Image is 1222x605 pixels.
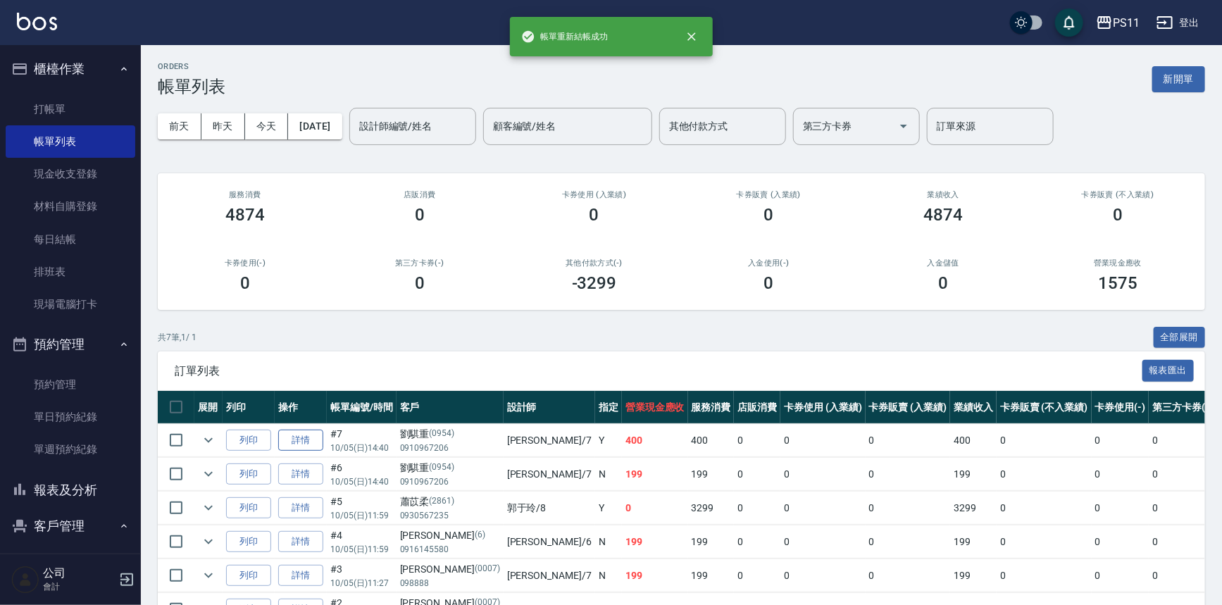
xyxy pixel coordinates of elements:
h3: 4874 [923,205,963,225]
td: 0 [997,559,1091,592]
h3: 1575 [1098,273,1137,293]
th: 第三方卡券(-) [1149,391,1216,424]
button: PS11 [1090,8,1145,37]
td: 0 [780,492,866,525]
div: 蕭苡柔 [400,494,500,509]
td: #3 [327,559,397,592]
span: 帳單重新結帳成功 [521,30,609,44]
td: 0 [997,424,1091,457]
button: 全部展開 [1154,327,1206,349]
button: 報表及分析 [6,472,135,509]
p: 會計 [43,580,115,593]
p: 098888 [400,577,500,590]
h3: 0 [590,205,599,225]
td: 400 [950,424,997,457]
button: 新開單 [1152,66,1205,92]
a: 打帳單 [6,93,135,125]
td: [PERSON_NAME] /7 [504,458,595,491]
td: Y [595,492,622,525]
td: 0 [866,424,951,457]
p: 0910967206 [400,442,500,454]
a: 詳情 [278,531,323,553]
h3: 0 [415,273,425,293]
th: 卡券販賣 (入業績) [866,391,951,424]
td: 0 [1149,525,1216,559]
td: 0 [866,559,951,592]
td: 400 [688,424,735,457]
a: 單日預約紀錄 [6,401,135,433]
h2: 店販消費 [349,190,490,199]
button: Open [892,115,915,137]
h3: 0 [1113,205,1123,225]
td: 0 [1149,559,1216,592]
td: 199 [950,525,997,559]
td: 0 [866,458,951,491]
td: 0 [1149,492,1216,525]
td: 199 [688,458,735,491]
h2: ORDERS [158,62,225,71]
h2: 卡券販賣 (不入業績) [1047,190,1188,199]
p: 10/05 (日) 11:27 [330,577,393,590]
h3: -3299 [572,273,617,293]
h2: 其他付款方式(-) [524,258,665,268]
td: 400 [622,424,688,457]
h2: 卡券使用 (入業績) [524,190,665,199]
button: 預約管理 [6,326,135,363]
h2: 營業現金應收 [1047,258,1188,268]
h3: 0 [240,273,250,293]
a: 詳情 [278,497,323,519]
td: 199 [622,559,688,592]
div: 劉騏重 [400,461,500,475]
div: [PERSON_NAME] [400,562,500,577]
td: 0 [866,525,951,559]
td: 0 [780,525,866,559]
th: 設計師 [504,391,595,424]
div: [PERSON_NAME] [400,528,500,543]
button: 昨天 [201,113,245,139]
td: 199 [950,559,997,592]
th: 操作 [275,391,327,424]
button: expand row [198,565,219,586]
a: 材料自購登錄 [6,190,135,223]
th: 展開 [194,391,223,424]
th: 服務消費 [688,391,735,424]
button: expand row [198,463,219,485]
td: 199 [688,525,735,559]
a: 預約管理 [6,368,135,401]
h2: 卡券使用(-) [175,258,316,268]
td: 199 [622,458,688,491]
td: [PERSON_NAME] /7 [504,424,595,457]
td: 0 [997,458,1091,491]
td: 0 [734,458,780,491]
td: 0 [734,559,780,592]
td: 0 [622,492,688,525]
td: 0 [866,492,951,525]
h3: 服務消費 [175,190,316,199]
td: N [595,559,622,592]
td: 199 [688,559,735,592]
button: 報表匯出 [1142,360,1195,382]
th: 店販消費 [734,391,780,424]
h3: 0 [415,205,425,225]
a: 帳單列表 [6,125,135,158]
p: (0954) [430,427,455,442]
h3: 0 [938,273,948,293]
a: 詳情 [278,430,323,451]
button: 櫃檯作業 [6,51,135,87]
a: 每日結帳 [6,223,135,256]
th: 業績收入 [950,391,997,424]
button: 列印 [226,531,271,553]
button: 列印 [226,565,271,587]
button: expand row [198,497,219,518]
td: 0 [1092,559,1149,592]
button: 前天 [158,113,201,139]
h5: 公司 [43,566,115,580]
h2: 入金使用(-) [698,258,839,268]
button: 客戶管理 [6,508,135,544]
td: #4 [327,525,397,559]
a: 詳情 [278,463,323,485]
p: 10/05 (日) 14:40 [330,475,393,488]
td: 199 [950,458,997,491]
h2: 第三方卡券(-) [349,258,490,268]
button: close [676,21,707,52]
